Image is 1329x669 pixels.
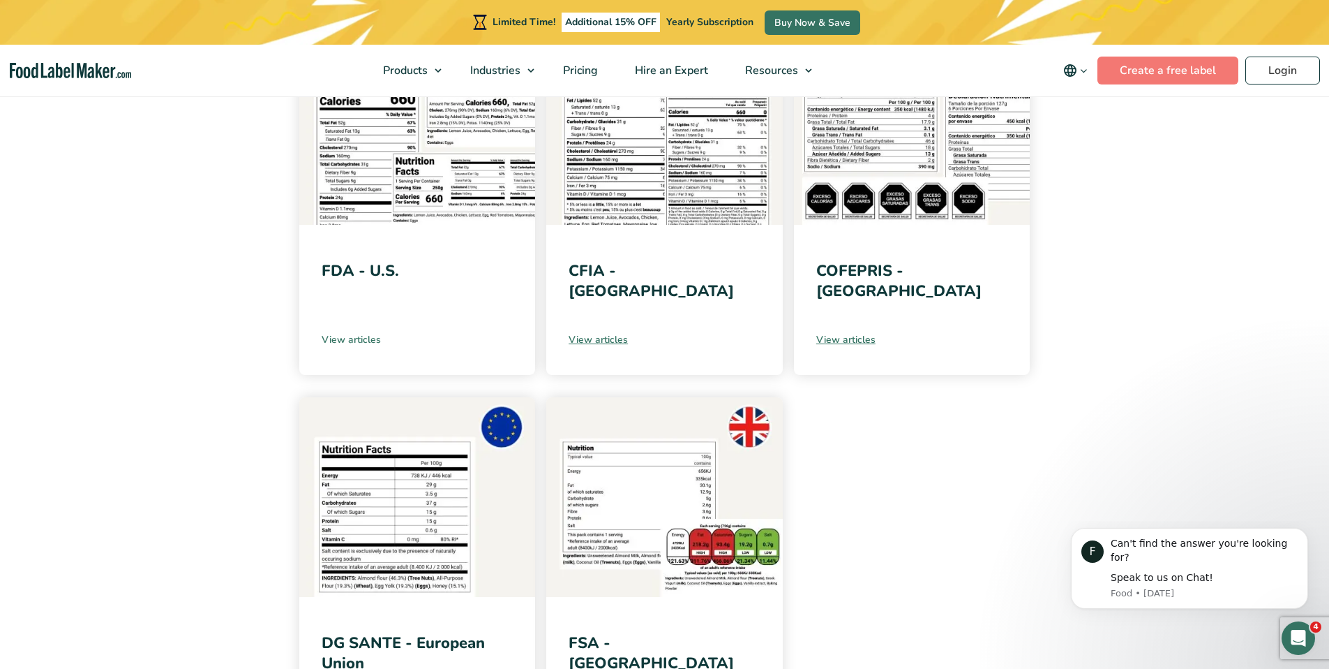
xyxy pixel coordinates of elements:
span: Industries [466,63,522,78]
a: Login [1245,57,1320,84]
a: FDA - U.S. [322,260,399,281]
span: Yearly Subscription [666,15,753,29]
span: Pricing [559,63,599,78]
span: Hire an Expert [631,63,709,78]
a: CFIA - [GEOGRAPHIC_DATA] [569,260,734,302]
a: View articles [322,332,513,347]
a: COFEPRIS - [GEOGRAPHIC_DATA] [816,260,982,302]
iframe: Intercom notifications message [1050,521,1329,631]
a: Create a free label [1097,57,1238,84]
a: Hire an Expert [617,45,723,96]
a: View articles [569,332,760,347]
a: Buy Now & Save [765,10,860,35]
iframe: Intercom live chat [1282,622,1315,655]
span: Resources [741,63,799,78]
span: Additional 15% OFF [562,13,660,32]
a: Industries [452,45,541,96]
a: Products [365,45,449,96]
span: Limited Time! [493,15,555,29]
span: 4 [1310,622,1321,633]
a: View articles [816,332,1008,347]
a: Resources [727,45,819,96]
span: Products [379,63,429,78]
a: Pricing [545,45,613,96]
